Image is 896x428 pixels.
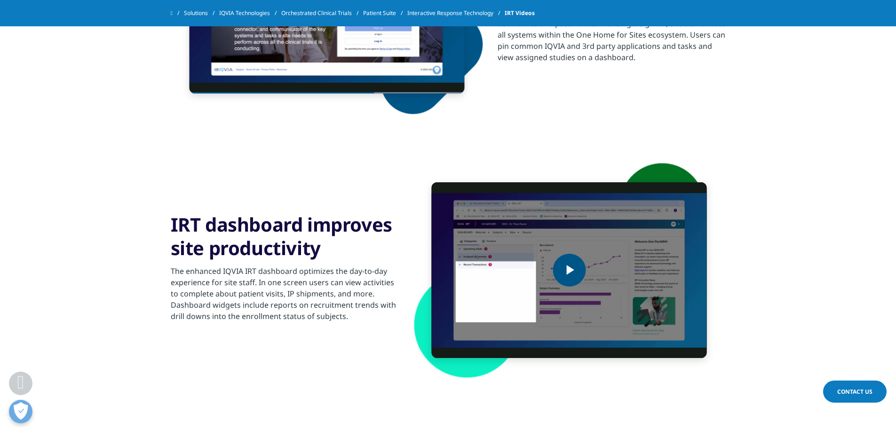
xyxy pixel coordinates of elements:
a: IQVIA Technologies [219,5,281,22]
img: shape-3.png [413,162,726,380]
span: Contact Us [837,388,872,396]
a: Solutions [184,5,219,22]
a: Patient Suite [363,5,407,22]
p: The enhanced IQVIA IRT dashboard optimizes the day-to-day experience for site staff. In one scree... [171,265,399,327]
video-js: Video Player [432,182,707,358]
span: IRT Videos [505,5,535,22]
button: Play Video [553,254,586,287]
a: Contact Us [823,381,887,403]
a: Orchestrated Clinical Trials [281,5,363,22]
h3: IRT dashboard improves site productivity [171,213,399,260]
button: Open Preferences [9,400,32,423]
a: Interactive Response Technology [407,5,505,22]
